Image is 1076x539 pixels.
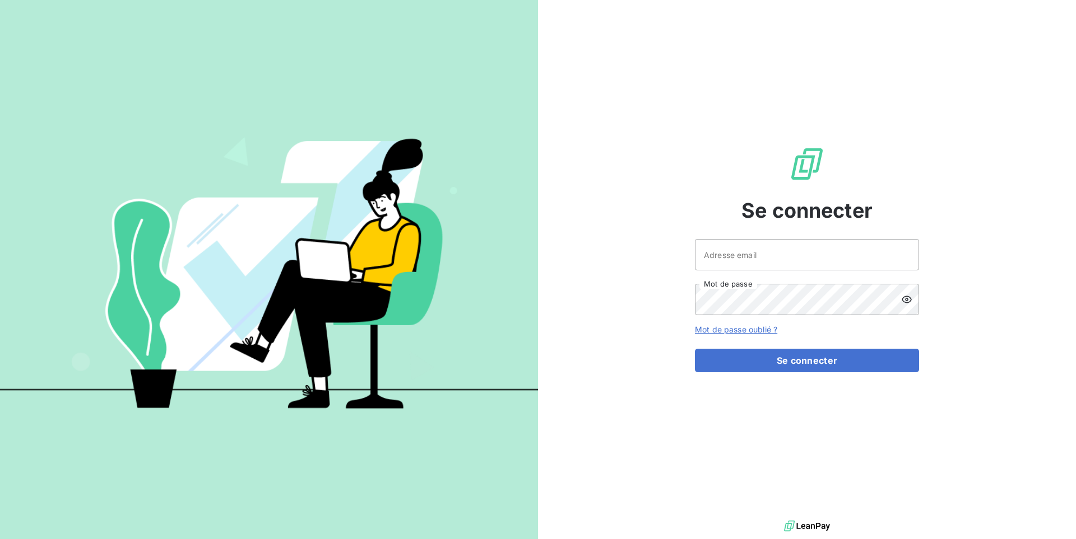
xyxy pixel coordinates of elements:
[784,518,830,535] img: logo
[695,349,919,372] button: Se connecter
[789,146,825,182] img: Logo LeanPay
[741,195,873,226] span: Se connecter
[695,325,777,334] a: Mot de passe oublié ?
[695,239,919,270] input: placeholder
